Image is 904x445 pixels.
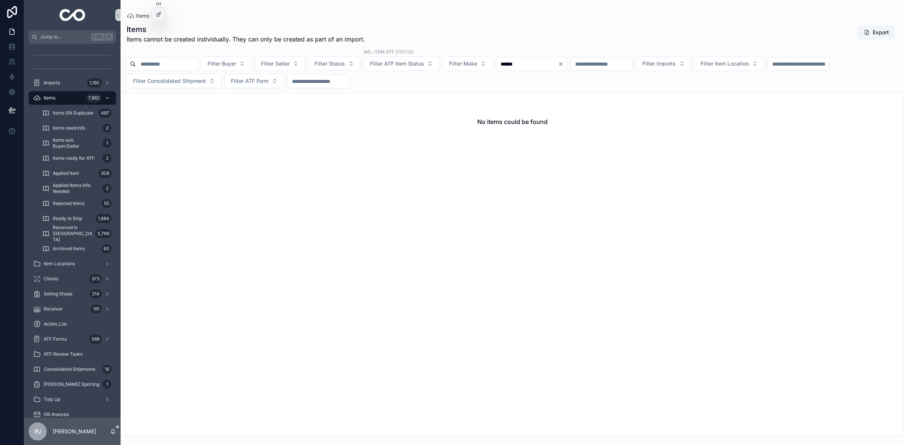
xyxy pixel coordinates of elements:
span: Items [136,12,150,20]
div: scrollable content [24,44,121,418]
span: Filter Buyer [208,60,236,67]
a: Consolidated Shipments16 [29,362,116,376]
span: Items [44,95,55,101]
a: Action_List [29,317,116,331]
a: Applied Item308 [38,167,116,180]
div: 16 [102,365,111,374]
a: [PERSON_NAME] Sporting1 [29,378,116,391]
div: 214 [90,289,102,298]
div: 2 [102,154,111,163]
a: Selling Shops214 [29,287,116,301]
span: Ctrl [91,33,105,41]
span: Received in [GEOGRAPHIC_DATA] [53,225,92,243]
span: Items cannot be created individually. They can only be created as part of an import. [127,35,365,44]
button: Export [858,26,895,39]
div: 7,882 [86,93,102,102]
div: 2 [102,184,111,193]
a: DB Analysis [29,408,116,421]
div: 373 [89,274,102,283]
button: Select Button [443,57,493,71]
a: Archived Items60 [38,242,116,255]
div: 308 [99,169,111,178]
a: Received in [GEOGRAPHIC_DATA]5,769 [38,227,116,240]
h2: No items could be found [477,117,548,126]
a: Items w/o Buyer/Seller1 [38,136,116,150]
a: Clients373 [29,272,116,286]
span: Imports [44,80,60,86]
button: Select Button [694,57,764,71]
button: Select Button [255,57,305,71]
div: 2 [102,124,111,133]
span: Archived Items [53,246,85,252]
a: Item Locations [29,257,116,271]
span: Filter Make [449,60,477,67]
span: Ready to Ship [53,216,82,222]
button: Select Button [224,74,284,88]
span: Filter Consolidated Shipment [133,77,206,85]
a: Items need Info2 [38,121,116,135]
button: Select Button [127,74,221,88]
div: 5,769 [95,229,111,238]
span: Filter Status [315,60,345,67]
span: Tidy Up [44,396,60,402]
span: ATF Review Tasks [44,351,82,357]
span: Applied Item [53,170,79,176]
span: Filter Item Location [701,60,749,67]
span: Filter Imports [642,60,676,67]
h1: Items [127,24,365,35]
span: Jump to... [40,34,88,40]
span: ATF Forms [44,336,67,342]
a: Items ready for ATF2 [38,151,116,165]
span: Items w/o Buyer/Seller [53,137,99,149]
span: Items need Info [53,125,85,131]
span: K [106,34,112,40]
a: Ready to Ship1,684 [38,212,116,225]
span: Selling Shops [44,291,72,297]
a: ATF Review Tasks [29,347,116,361]
a: Tidy Up [29,393,116,406]
span: Applied Items Info Needed [53,182,99,194]
button: Select Button [363,57,440,71]
span: Consolidated Shipments [44,366,95,372]
button: Jump to...CtrlK [29,30,116,44]
span: Action_List [44,321,67,327]
span: Rejected Items [53,200,84,206]
span: PJ [35,427,41,436]
div: 588 [89,335,102,344]
div: 1 [102,380,111,389]
button: Clear [558,61,567,67]
span: DB Analysis [44,411,69,417]
div: 487 [99,109,111,118]
a: Applied Items Info Needed2 [38,182,116,195]
a: Items7,882 [29,91,116,105]
a: Items [127,12,150,20]
a: Imports1,190 [29,76,116,90]
div: 55 [102,199,111,208]
span: Filter Seller [261,60,290,67]
a: Rejected Items55 [38,197,116,210]
div: 60 [101,244,111,253]
span: Clients [44,276,58,282]
span: Item Locations [44,261,75,267]
label: ind. Item ATF Status [363,48,414,55]
div: 1,684 [96,214,111,223]
div: 191 [91,304,102,313]
a: Receiver191 [29,302,116,316]
div: 1,190 [87,78,102,87]
div: 1 [102,139,111,148]
span: Items SN Duplicate [53,110,93,116]
span: Filter ATF Form [231,77,269,85]
button: Select Button [308,57,360,71]
button: Select Button [201,57,252,71]
span: [PERSON_NAME] Sporting [44,381,99,387]
img: App logo [60,9,86,21]
p: [PERSON_NAME] [53,428,96,435]
button: Select Button [636,57,691,71]
a: Items SN Duplicate487 [38,106,116,120]
span: Filter ATF Item Status [370,60,424,67]
span: Receiver [44,306,63,312]
a: ATF Forms588 [29,332,116,346]
span: Items ready for ATF [53,155,95,161]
